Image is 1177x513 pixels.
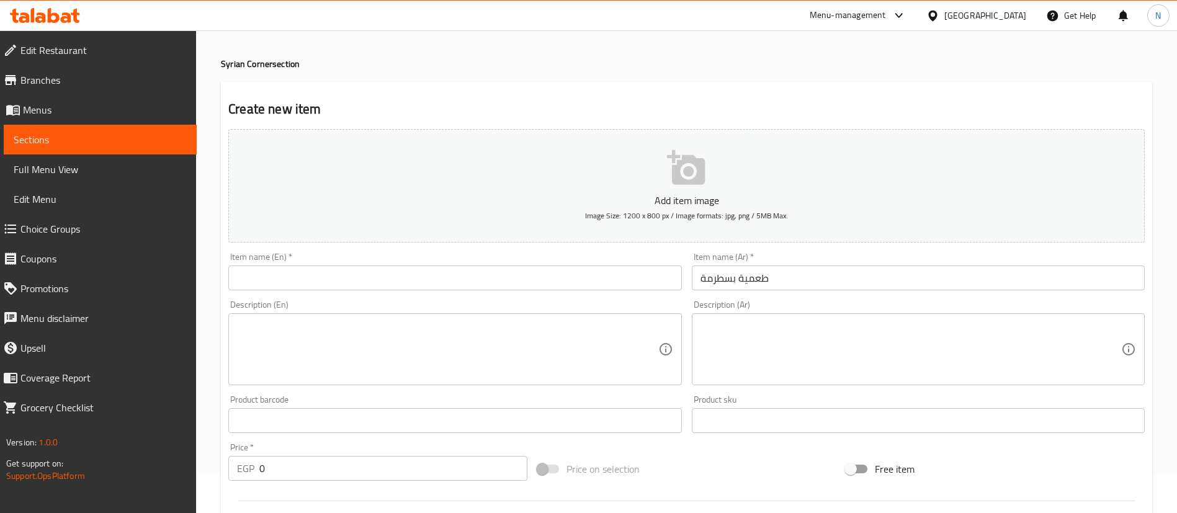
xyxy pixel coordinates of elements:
span: Upsell [20,341,187,355]
li: / [266,17,270,32]
span: Branches [20,73,187,87]
span: Menu disclaimer [20,311,187,326]
h2: Create new item [228,100,1145,118]
a: Sections [472,17,508,32]
input: Please enter price [259,456,527,481]
span: Free item [875,462,915,476]
input: Please enter product barcode [228,408,681,433]
span: Coupons [20,251,187,266]
a: Edit Menu [4,184,197,214]
span: Sections [14,132,187,147]
span: Price on selection [566,462,640,476]
span: Image Size: 1200 x 800 px / Image formats: jpg, png / 5MB Max. [585,208,788,223]
a: Support.OpsPlatform [6,468,85,484]
span: Menus [23,102,187,117]
span: 1.0.0 [38,434,58,450]
li: / [405,17,409,32]
span: item / create [522,17,576,32]
span: Grocery Checklist [20,400,187,415]
span: N [1155,9,1161,22]
li: / [463,17,467,32]
span: Menus [429,17,458,32]
a: Restaurants management [275,17,400,33]
div: [GEOGRAPHIC_DATA] [944,9,1026,22]
span: Version: [6,434,37,450]
span: Edit Menu [14,192,187,207]
span: Edit Restaurant [20,43,187,58]
a: Full Menu View [4,154,197,184]
p: EGP [237,461,254,476]
span: Coverage Report [20,370,187,385]
input: Please enter product sku [692,408,1145,433]
input: Enter name En [228,265,681,290]
input: Enter name Ar [692,265,1145,290]
span: Choice Groups [20,221,187,236]
li: / [512,17,517,32]
a: Menus [414,17,458,33]
span: Promotions [20,281,187,296]
span: Full Menu View [14,162,187,177]
button: Add item imageImage Size: 1200 x 800 px / Image formats: jpg, png / 5MB Max. [228,129,1145,243]
h4: Syrian Corner section [221,58,1152,70]
a: Home [221,17,261,32]
div: Menu-management [810,8,886,23]
span: Get support on: [6,455,63,471]
p: Add item image [248,193,1126,208]
span: Restaurants management [290,17,400,32]
a: Sections [4,125,197,154]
